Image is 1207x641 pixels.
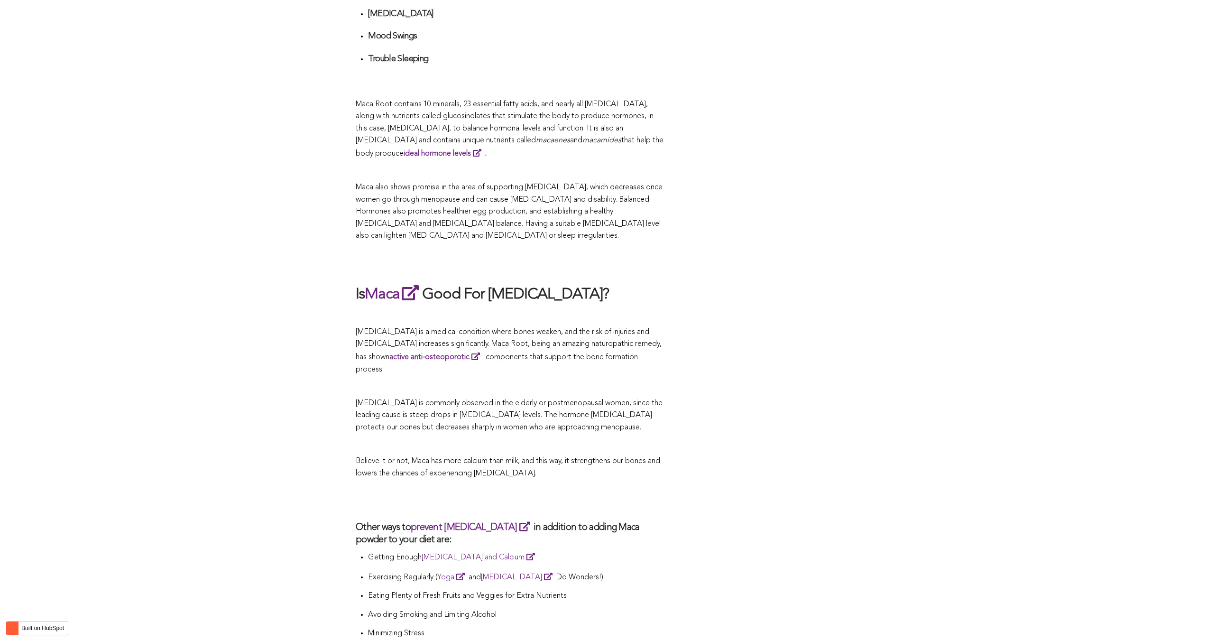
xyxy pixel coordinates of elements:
[422,554,539,561] a: [MEDICAL_DATA] and Calcium
[368,571,664,584] p: Exercising Regularly ( and Do Wonders!)
[368,54,664,65] h4: Trouble Sleeping
[404,150,487,158] strong: .
[356,184,663,240] span: Maca also shows promise in the area of supporting [MEDICAL_DATA], which decreases once women go t...
[356,520,664,546] h3: Other ways to in addition to adding Maca powder to your diet are:
[356,328,662,373] span: [MEDICAL_DATA] is a medical condition where bones weaken, and the risk of injuries and [MEDICAL_D...
[6,621,68,635] button: Built on HubSpot
[570,137,582,144] span: and
[389,353,484,361] a: active anti-osteoporotic
[368,551,664,564] p: Getting Enough
[404,150,485,158] a: ideal hormone levels
[368,590,664,603] p: Eating Plenty of Fresh Fruits and Veggies for Extra Nutrients
[356,101,654,145] span: Maca Root contains 10 minerals, 23 essential fatty acids, and nearly all [MEDICAL_DATA], along wi...
[411,523,534,532] a: prevent [MEDICAL_DATA]
[1160,595,1207,641] iframe: Chat Widget
[582,137,621,144] span: macamides
[481,574,556,581] a: [MEDICAL_DATA]
[356,283,664,305] h2: Is Good For [MEDICAL_DATA]?
[437,574,469,581] a: Yoga
[18,622,68,634] label: Built on HubSpot
[368,31,664,42] h4: Mood Swings
[365,287,422,302] a: Maca
[368,9,664,19] h4: [MEDICAL_DATA]
[536,137,570,144] span: macaenes
[368,628,664,640] p: Minimizing Stress
[368,609,664,622] p: Avoiding Smoking and Limiting Alcohol
[356,137,663,158] span: that help the body produce
[6,622,18,634] img: HubSpot sprocket logo
[356,457,660,477] span: Believe it or not, Maca has more calcium than milk, and this way, it strengthens our bones and lo...
[356,399,663,431] span: [MEDICAL_DATA] is commonly observed in the elderly or postmenopausal women, since the leading cau...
